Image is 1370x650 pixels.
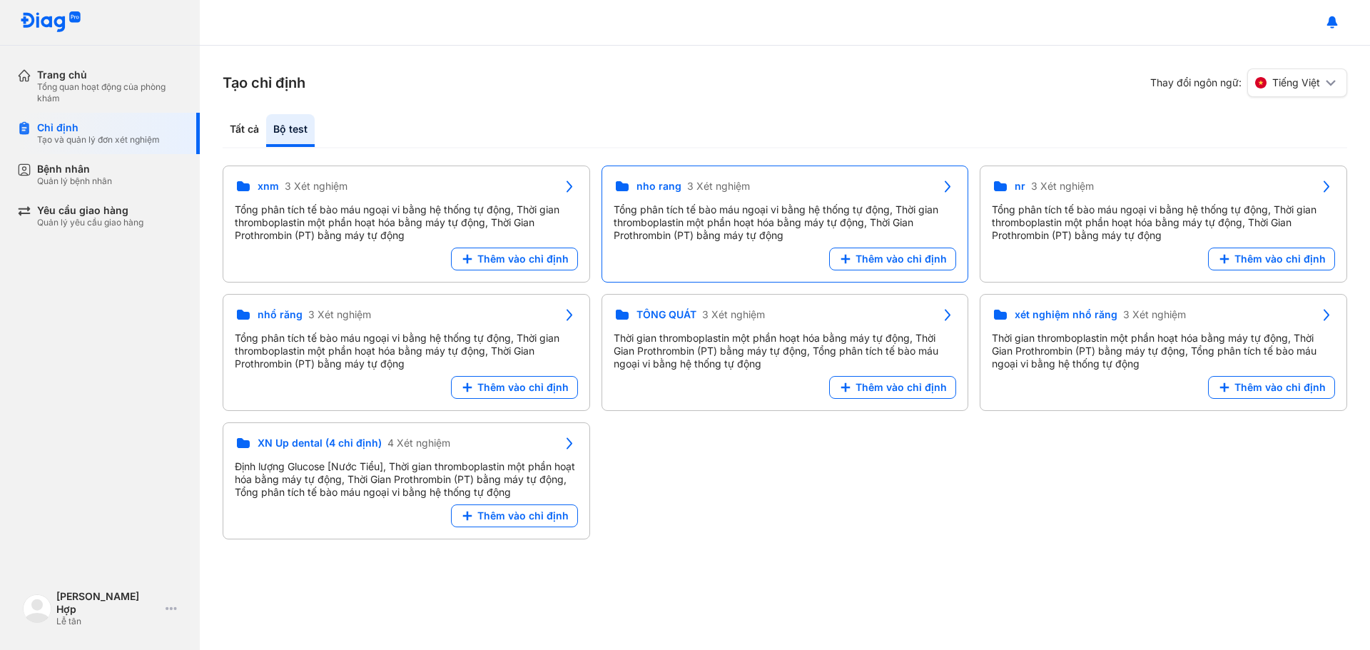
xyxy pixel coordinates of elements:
[387,437,450,450] span: 4 Xét nghiệm
[829,248,956,270] button: Thêm vào chỉ định
[702,308,765,321] span: 3 Xét nghiệm
[20,11,81,34] img: logo
[636,308,696,321] span: TỔNG QUÁT
[1150,68,1347,97] div: Thay đổi ngôn ngữ:
[23,594,51,623] img: logo
[235,203,578,242] div: Tổng phân tích tế bào máu ngoại vi bằng hệ thống tự động, Thời gian thromboplastin một phần hoạt ...
[56,616,160,627] div: Lễ tân
[614,332,957,370] div: Thời gian thromboplastin một phần hoạt hóa bằng máy tự động, Thời Gian Prothrombin (PT) bằng máy ...
[37,204,143,217] div: Yêu cầu giao hàng
[37,81,183,104] div: Tổng quan hoạt động của phòng khám
[266,114,315,147] div: Bộ test
[451,248,578,270] button: Thêm vào chỉ định
[477,253,569,265] span: Thêm vào chỉ định
[451,376,578,399] button: Thêm vào chỉ định
[1015,180,1025,193] span: nr
[1208,376,1335,399] button: Thêm vào chỉ định
[477,381,569,394] span: Thêm vào chỉ định
[614,203,957,242] div: Tổng phân tích tế bào máu ngoại vi bằng hệ thống tự động, Thời gian thromboplastin một phần hoạt ...
[37,163,112,176] div: Bệnh nhân
[37,176,112,187] div: Quản lý bệnh nhân
[56,590,160,616] div: [PERSON_NAME] Hợp
[37,121,160,134] div: Chỉ định
[258,308,303,321] span: nhổ răng
[258,180,279,193] span: xnm
[1234,381,1326,394] span: Thêm vào chỉ định
[992,203,1335,242] div: Tổng phân tích tế bào máu ngoại vi bằng hệ thống tự động, Thời gian thromboplastin một phần hoạt ...
[856,253,947,265] span: Thêm vào chỉ định
[1015,308,1117,321] span: xét nghiệm nhổ răng
[223,73,305,93] h3: Tạo chỉ định
[235,460,578,499] div: Định lượng Glucose [Nước Tiểu], Thời gian thromboplastin một phần hoạt hóa bằng máy tự động, Thời...
[223,114,266,147] div: Tất cả
[285,180,347,193] span: 3 Xét nghiệm
[37,217,143,228] div: Quản lý yêu cầu giao hàng
[856,381,947,394] span: Thêm vào chỉ định
[829,376,956,399] button: Thêm vào chỉ định
[477,509,569,522] span: Thêm vào chỉ định
[687,180,750,193] span: 3 Xét nghiệm
[1208,248,1335,270] button: Thêm vào chỉ định
[1031,180,1094,193] span: 3 Xét nghiệm
[258,437,382,450] span: XN Up dental (4 chỉ định)
[636,180,681,193] span: nho rang
[37,68,183,81] div: Trang chủ
[235,332,578,370] div: Tổng phân tích tế bào máu ngoại vi bằng hệ thống tự động, Thời gian thromboplastin một phần hoạt ...
[1123,308,1186,321] span: 3 Xét nghiệm
[37,134,160,146] div: Tạo và quản lý đơn xét nghiệm
[308,308,371,321] span: 3 Xét nghiệm
[1234,253,1326,265] span: Thêm vào chỉ định
[451,504,578,527] button: Thêm vào chỉ định
[992,332,1335,370] div: Thời gian thromboplastin một phần hoạt hóa bằng máy tự động, Thời Gian Prothrombin (PT) bằng máy ...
